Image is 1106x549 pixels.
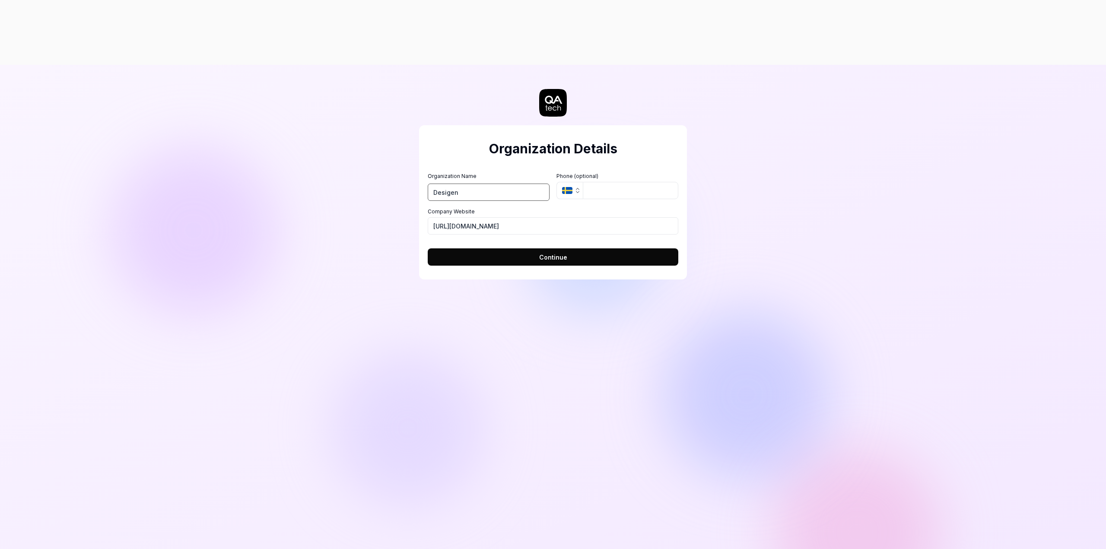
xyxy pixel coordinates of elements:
[428,139,678,159] h2: Organization Details
[556,172,678,180] label: Phone (optional)
[428,217,678,235] input: https://
[428,208,678,216] label: Company Website
[539,253,567,262] span: Continue
[428,248,678,266] button: Continue
[428,172,550,180] label: Organization Name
